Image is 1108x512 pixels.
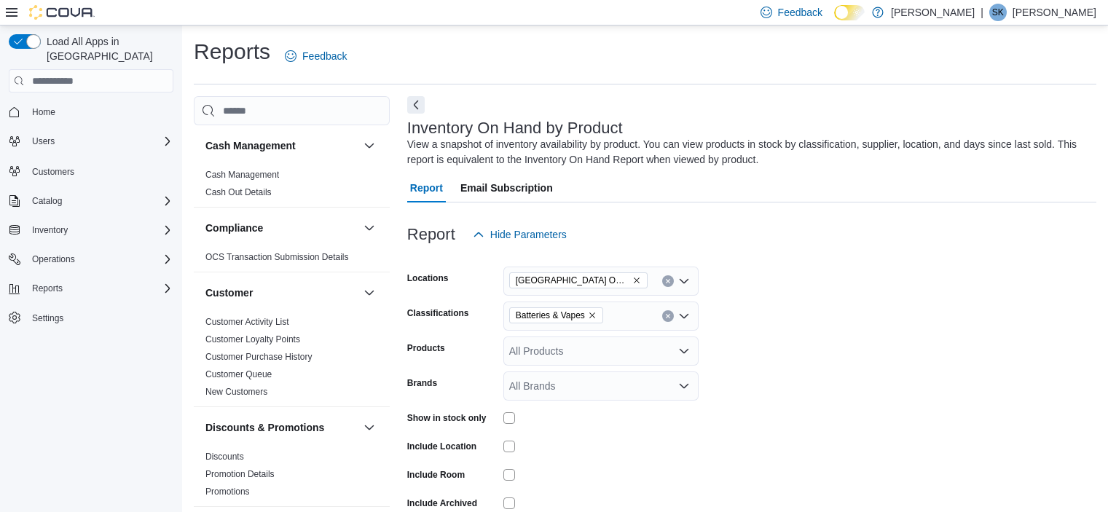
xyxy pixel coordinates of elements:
a: Promotion Details [205,469,275,479]
span: Home [32,106,55,118]
div: Cash Management [194,166,390,207]
button: Settings [3,307,179,328]
span: Users [26,133,173,150]
a: Customers [26,163,80,181]
a: Cash Out Details [205,187,272,197]
span: Customers [26,162,173,180]
button: Operations [3,249,179,269]
span: Customers [32,166,74,178]
label: Show in stock only [407,412,487,424]
div: Compliance [194,248,390,272]
button: Customers [3,160,179,181]
div: Discounts & Promotions [194,448,390,506]
a: Discounts [205,452,244,462]
button: Remove Batteries & Vapes from selection in this group [588,311,597,320]
label: Classifications [407,307,469,319]
span: Customer Activity List [205,316,289,328]
span: Catalog [26,192,173,210]
button: Reports [26,280,68,297]
input: Dark Mode [834,5,865,20]
button: Discounts & Promotions [361,419,378,436]
p: [PERSON_NAME] [1013,4,1096,21]
label: Locations [407,272,449,284]
span: New Customers [205,386,267,398]
button: Open list of options [678,310,690,322]
span: Dark Mode [834,20,835,21]
button: Customer [361,284,378,302]
span: Operations [26,251,173,268]
button: Operations [26,251,81,268]
div: Customer [194,313,390,406]
span: Cash Management [205,169,279,181]
button: Clear input [662,275,674,287]
h3: Compliance [205,221,263,235]
span: Users [32,135,55,147]
span: [GEOGRAPHIC_DATA] Outpost [516,273,629,288]
span: Home [26,103,173,121]
p: [PERSON_NAME] [891,4,975,21]
span: Operations [32,253,75,265]
h3: Report [407,226,455,243]
span: Inventory [32,224,68,236]
span: Report [410,173,443,202]
span: Catalog [32,195,62,207]
span: Settings [32,312,63,324]
a: Feedback [279,42,353,71]
button: Cash Management [361,137,378,154]
button: Open list of options [678,345,690,357]
span: Batteries & Vapes [509,307,603,323]
nav: Complex example [9,95,173,366]
a: Customer Activity List [205,317,289,327]
h3: Cash Management [205,138,296,153]
button: Discounts & Promotions [205,420,358,435]
button: Remove Fort York Outpost from selection in this group [632,276,641,285]
button: Next [407,96,425,114]
label: Include Location [407,441,476,452]
button: Catalog [26,192,68,210]
a: Settings [26,310,69,327]
button: Inventory [3,220,179,240]
a: Customer Queue [205,369,272,379]
span: Batteries & Vapes [516,308,585,323]
button: Catalog [3,191,179,211]
button: Cash Management [205,138,358,153]
span: Promotions [205,486,250,497]
span: Hide Parameters [490,227,567,242]
span: OCS Transaction Submission Details [205,251,349,263]
span: Settings [26,309,173,327]
span: Promotion Details [205,468,275,480]
button: Open list of options [678,275,690,287]
span: Inventory [26,221,173,239]
span: Fort York Outpost [509,272,648,288]
div: View a snapshot of inventory availability by product. You can view products in stock by classific... [407,137,1089,168]
a: Customer Purchase History [205,352,313,362]
label: Products [407,342,445,354]
label: Include Room [407,469,465,481]
a: Cash Management [205,170,279,180]
h3: Customer [205,285,253,300]
h1: Reports [194,37,270,66]
button: Users [3,131,179,151]
h3: Discounts & Promotions [205,420,324,435]
a: Home [26,103,61,121]
button: Users [26,133,60,150]
button: Compliance [361,219,378,237]
a: Promotions [205,487,250,497]
span: SK [992,4,1004,21]
a: Customer Loyalty Points [205,334,300,344]
button: Home [3,101,179,122]
span: Load All Apps in [GEOGRAPHIC_DATA] [41,34,173,63]
button: Customer [205,285,358,300]
button: Reports [3,278,179,299]
button: Inventory [26,221,74,239]
button: Open list of options [678,380,690,392]
h3: Inventory On Hand by Product [407,119,623,137]
button: Compliance [205,221,358,235]
span: Feedback [302,49,347,63]
span: Cash Out Details [205,186,272,198]
button: Hide Parameters [467,220,573,249]
span: Discounts [205,451,244,462]
span: Feedback [778,5,822,20]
